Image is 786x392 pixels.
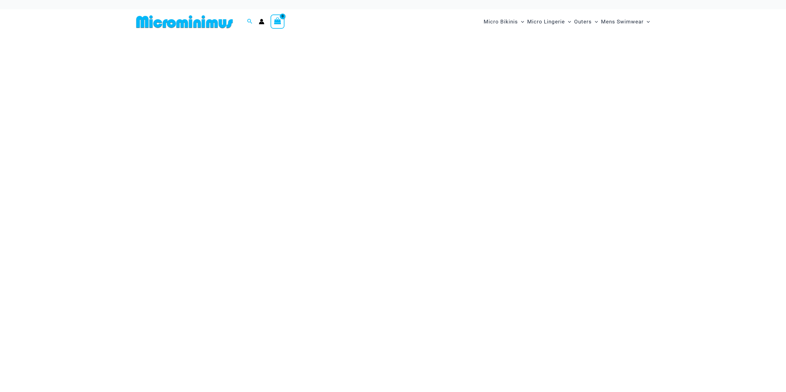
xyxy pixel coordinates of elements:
[601,14,644,30] span: Mens Swimwear
[481,11,653,32] nav: Site Navigation
[526,12,573,31] a: Micro LingerieMenu ToggleMenu Toggle
[271,14,285,29] a: View Shopping Cart, empty
[484,14,518,30] span: Micro Bikinis
[573,12,599,31] a: OutersMenu ToggleMenu Toggle
[518,14,524,30] span: Menu Toggle
[574,14,592,30] span: Outers
[482,12,526,31] a: Micro BikinisMenu ToggleMenu Toggle
[565,14,571,30] span: Menu Toggle
[644,14,650,30] span: Menu Toggle
[527,14,565,30] span: Micro Lingerie
[599,12,651,31] a: Mens SwimwearMenu ToggleMenu Toggle
[247,18,253,26] a: Search icon link
[259,19,264,24] a: Account icon link
[592,14,598,30] span: Menu Toggle
[134,15,235,29] img: MM SHOP LOGO FLAT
